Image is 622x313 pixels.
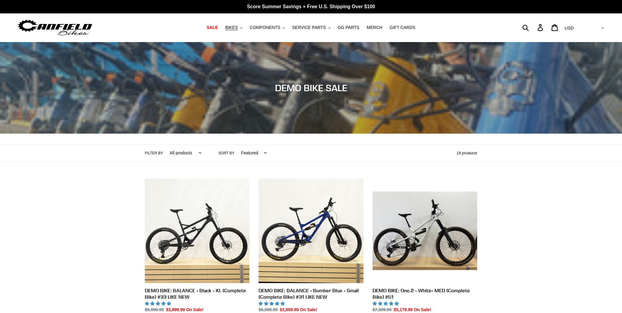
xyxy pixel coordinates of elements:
button: BIKES [222,23,245,32]
span: BIKES [225,25,238,30]
button: COMPONENTS [247,23,288,32]
span: SERVICE PARTS [292,25,326,30]
a: MERCH [364,23,385,32]
span: 19 products [456,151,477,155]
label: Filter by [145,150,163,156]
span: DEMO BIKE SALE [275,82,347,93]
input: Search [526,21,541,34]
span: GIFT CARDS [390,25,416,30]
img: Canfield Bikes [17,18,93,37]
a: SALE [204,23,221,32]
button: SERVICE PARTS [289,23,333,32]
span: MERCH [367,25,382,30]
label: Sort by [219,150,234,156]
span: GG PARTS [338,25,359,30]
a: GIFT CARDS [387,23,419,32]
a: GG PARTS [335,23,363,32]
span: SALE [207,25,218,30]
span: COMPONENTS [250,25,280,30]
